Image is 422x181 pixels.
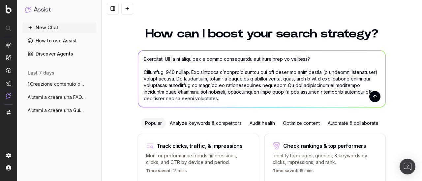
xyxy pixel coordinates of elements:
[146,152,251,166] p: Monitor performance trends, impressions, clicks, and CTR by device and period.
[6,55,11,60] img: Intelligence
[28,81,86,87] span: 1.Creazione contenuto da zero Aiutami a
[28,107,86,114] span: Aiutami a creare una Guida da zero per i
[25,5,94,14] button: Assist
[146,168,187,176] p: 15 mins
[6,5,12,13] img: Botify logo
[141,118,166,128] div: Popular
[22,22,96,33] button: New Chat
[28,94,86,101] span: Aiutami a creare una FAQ da zero per il
[279,118,324,128] div: Optimize content
[324,118,382,128] div: Automate & collaborate
[246,118,279,128] div: Audit health
[273,152,377,166] p: Identify top pages, queries, & keywords by clicks, impressions, and rank.
[283,143,366,148] div: Check rankings & top performers
[146,168,172,173] span: Time saved:
[22,92,96,102] button: Aiutami a creare una FAQ da zero per il
[22,105,96,116] button: Aiutami a creare una Guida da zero per i
[6,165,11,170] img: My account
[6,153,11,158] img: Setting
[6,93,11,99] img: Assist
[28,70,54,76] span: last 7 days
[22,35,96,46] a: How to use Assist
[6,80,11,86] img: Studio
[6,68,11,73] img: Activation
[138,51,385,107] textarea: Loremip d sitame co adipiscin Elitsed Doeiusmod te inci utl et dolo MagnaaliQuaeni.ad min ven: • ...
[400,159,415,174] div: Open Intercom Messenger
[25,7,31,13] img: Assist
[34,5,51,14] h1: Assist
[138,28,386,40] h1: How can I boost your search strategy?
[6,42,11,48] img: Analytics
[273,168,314,176] p: 15 mins
[22,79,96,89] button: 1.Creazione contenuto da zero Aiutami a
[273,168,298,173] span: Time saved:
[22,49,96,59] a: Discover Agents
[157,143,243,148] div: Track clicks, traffic, & impressions
[7,110,11,115] img: Switch project
[166,118,246,128] div: Analyze keywords & competitors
